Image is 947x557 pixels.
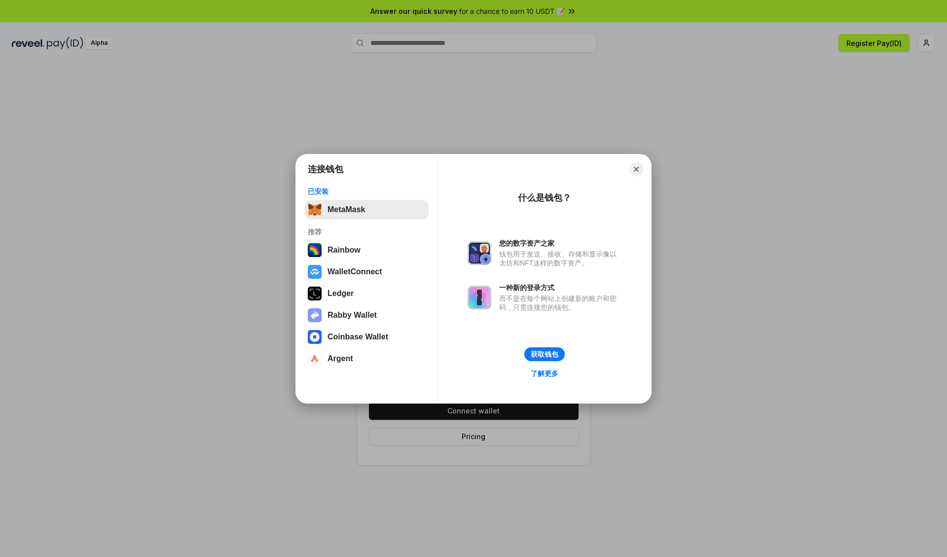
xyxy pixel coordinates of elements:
[629,162,643,176] button: Close
[308,203,322,217] img: svg+xml,%3Csvg%20fill%3D%22none%22%20height%3D%2233%22%20viewBox%3D%220%200%2035%2033%22%20width%...
[308,308,322,322] img: svg+xml,%3Csvg%20xmlns%3D%22http%3A%2F%2Fwww.w3.org%2F2000%2Fsvg%22%20fill%3D%22none%22%20viewBox...
[308,330,322,344] img: svg+xml,%3Csvg%20width%3D%2228%22%20height%3D%2228%22%20viewBox%3D%220%200%2028%2028%22%20fill%3D...
[518,192,571,204] div: 什么是钱包？
[308,243,322,257] img: svg+xml,%3Csvg%20width%3D%22120%22%20height%3D%22120%22%20viewBox%3D%220%200%20120%20120%22%20fil...
[308,287,322,300] img: svg+xml,%3Csvg%20xmlns%3D%22http%3A%2F%2Fwww.w3.org%2F2000%2Fsvg%22%20width%3D%2228%22%20height%3...
[308,352,322,366] img: svg+xml,%3Csvg%20width%3D%2228%22%20height%3D%2228%22%20viewBox%3D%220%200%2028%2028%22%20fill%3D...
[468,241,491,265] img: svg+xml,%3Csvg%20xmlns%3D%22http%3A%2F%2Fwww.w3.org%2F2000%2Fsvg%22%20fill%3D%22none%22%20viewBox...
[499,283,621,292] div: 一种新的登录方式
[531,369,558,378] div: 了解更多
[328,354,353,363] div: Argent
[328,267,382,276] div: WalletConnect
[328,289,354,298] div: Ledger
[305,305,429,325] button: Rabby Wallet
[305,200,429,220] button: MetaMask
[305,262,429,282] button: WalletConnect
[328,205,365,214] div: MetaMask
[305,327,429,347] button: Coinbase Wallet
[524,347,565,361] button: 获取钱包
[499,294,621,312] div: 而不是在每个网站上创建新的账户和密码，只需连接您的钱包。
[305,240,429,260] button: Rainbow
[328,246,361,255] div: Rainbow
[499,239,621,248] div: 您的数字资产之家
[308,163,343,175] h1: 连接钱包
[308,187,426,196] div: 已安装
[308,265,322,279] img: svg+xml,%3Csvg%20width%3D%2228%22%20height%3D%2228%22%20viewBox%3D%220%200%2028%2028%22%20fill%3D...
[499,250,621,267] div: 钱包用于发送、接收、存储和显示像以太坊和NFT这样的数字资产。
[525,367,564,380] a: 了解更多
[308,227,426,236] div: 推荐
[468,286,491,309] img: svg+xml,%3Csvg%20xmlns%3D%22http%3A%2F%2Fwww.w3.org%2F2000%2Fsvg%22%20fill%3D%22none%22%20viewBox...
[305,349,429,369] button: Argent
[531,350,558,359] div: 获取钱包
[328,311,377,320] div: Rabby Wallet
[328,333,388,341] div: Coinbase Wallet
[305,284,429,303] button: Ledger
